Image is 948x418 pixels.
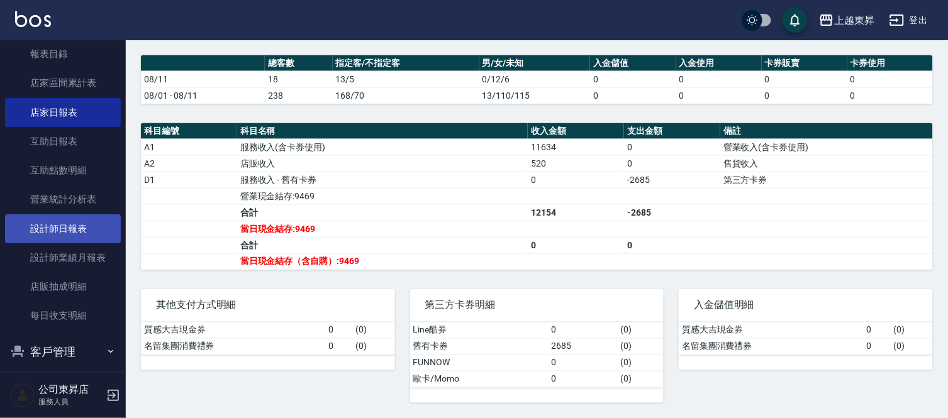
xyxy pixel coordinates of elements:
td: ( 0 ) [891,322,933,339]
a: 互助點數明細 [5,156,121,185]
td: 238 [265,87,332,104]
td: 質感大吉現金券 [141,322,325,339]
td: ( 0 ) [891,338,933,355]
td: 0 [847,71,933,87]
button: 客戶管理 [5,336,121,368]
td: 0 [325,338,352,355]
td: 名留集團消費禮券 [679,338,863,355]
td: 13/110/115 [479,87,591,104]
td: 0 [624,139,720,155]
a: 報表目錄 [5,40,121,69]
td: 0/12/6 [479,71,591,87]
td: 0 [847,87,933,104]
td: 0 [624,237,720,253]
td: -2685 [624,204,720,221]
th: 指定客/不指定客 [333,55,479,72]
td: 名留集團消費禮券 [141,338,325,355]
th: 入金儲值 [590,55,676,72]
td: 售貨收入 [720,155,933,172]
td: 0 [624,155,720,172]
th: 科目名稱 [237,123,528,140]
td: 0 [528,237,624,253]
div: 上越東昇 [834,13,874,28]
th: 科目編號 [141,123,237,140]
td: 營業收入(含卡券使用) [720,139,933,155]
td: 0 [549,355,618,371]
td: 13/5 [333,71,479,87]
a: 設計師日報表 [5,214,121,243]
td: 0 [590,71,676,87]
td: 歐卡/Momo [410,371,549,387]
td: 質感大吉現金券 [679,322,863,339]
td: 2685 [549,338,618,355]
table: a dense table [410,322,664,388]
td: 當日現金結存:9469 [237,221,528,237]
th: 男/女/未知 [479,55,591,72]
td: A1 [141,139,237,155]
h5: 公司東昇店 [38,383,103,396]
td: 店販收入 [237,155,528,172]
td: 12154 [528,204,624,221]
td: 0 [549,371,618,387]
table: a dense table [141,123,933,270]
td: 18 [265,71,332,87]
td: A2 [141,155,237,172]
span: 其他支付方式明細 [156,299,380,312]
td: 0 [762,71,847,87]
td: 11634 [528,139,624,155]
td: ( 0 ) [618,322,664,339]
th: 卡券販賣 [762,55,847,72]
th: 總客數 [265,55,332,72]
th: 卡券使用 [847,55,933,72]
table: a dense table [141,322,395,355]
a: 店販抽成明細 [5,272,121,301]
td: Line酷券 [410,322,549,339]
a: 店家區間累計表 [5,69,121,97]
td: 服務收入(含卡券使用) [237,139,528,155]
td: D1 [141,172,237,188]
th: 入金使用 [676,55,762,72]
a: 設計師業績月報表 [5,243,121,272]
td: 0 [549,322,618,339]
td: ( 0 ) [618,355,664,371]
td: 0 [325,322,352,339]
button: 上越東昇 [814,8,879,33]
td: 合計 [237,237,528,253]
th: 備註 [720,123,933,140]
img: Person [10,383,35,408]
p: 服務人員 [38,396,103,407]
td: 08/11 [141,71,265,87]
td: 當日現金結存（含自購）:9469 [237,253,528,270]
td: ( 0 ) [618,338,664,355]
td: 0 [762,87,847,104]
td: 第三方卡券 [720,172,933,188]
td: ( 0 ) [352,322,394,339]
td: 168/70 [333,87,479,104]
td: 0 [864,338,891,355]
td: 0 [676,87,762,104]
span: 第三方卡券明細 [425,299,649,312]
td: 舊有卡券 [410,338,549,355]
img: Logo [15,11,51,27]
th: 支出金額 [624,123,720,140]
a: 每日收支明細 [5,301,121,330]
td: 08/01 - 08/11 [141,87,265,104]
button: 商品管理 [5,368,121,400]
td: 服務收入 - 舊有卡券 [237,172,528,188]
td: 合計 [237,204,528,221]
button: save [783,8,808,33]
td: FUNNOW [410,355,549,371]
th: 收入金額 [528,123,624,140]
a: 營業統計分析表 [5,185,121,214]
td: 營業現金結存:9469 [237,188,528,204]
td: ( 0 ) [352,338,394,355]
a: 店家日報表 [5,98,121,127]
td: 0 [590,87,676,104]
td: 0 [528,172,624,188]
td: 0 [864,322,891,339]
td: 520 [528,155,624,172]
button: 登出 [884,9,933,32]
td: 0 [676,71,762,87]
a: 互助日報表 [5,127,121,156]
td: ( 0 ) [618,371,664,387]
